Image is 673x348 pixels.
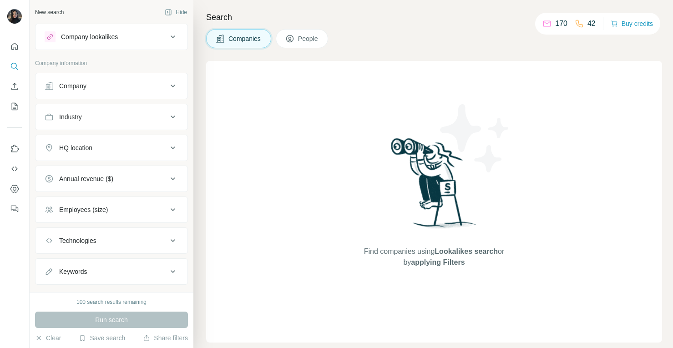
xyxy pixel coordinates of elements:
[35,230,187,252] button: Technologies
[59,143,92,152] div: HQ location
[228,34,262,43] span: Companies
[35,26,187,48] button: Company lookalikes
[61,32,118,41] div: Company lookalikes
[35,168,187,190] button: Annual revenue ($)
[35,106,187,128] button: Industry
[611,17,653,30] button: Buy credits
[7,161,22,177] button: Use Surfe API
[587,18,596,29] p: 42
[35,75,187,97] button: Company
[387,136,481,237] img: Surfe Illustration - Woman searching with binoculars
[59,112,82,121] div: Industry
[79,333,125,343] button: Save search
[361,246,507,268] span: Find companies using or by
[35,199,187,221] button: Employees (size)
[35,137,187,159] button: HQ location
[59,236,96,245] div: Technologies
[35,59,188,67] p: Company information
[158,5,193,19] button: Hide
[7,78,22,95] button: Enrich CSV
[298,34,319,43] span: People
[35,8,64,16] div: New search
[7,98,22,115] button: My lists
[7,58,22,75] button: Search
[59,81,86,91] div: Company
[435,247,498,255] span: Lookalikes search
[59,267,87,276] div: Keywords
[7,201,22,217] button: Feedback
[7,9,22,24] img: Avatar
[206,11,662,24] h4: Search
[555,18,567,29] p: 170
[7,181,22,197] button: Dashboard
[35,333,61,343] button: Clear
[59,205,108,214] div: Employees (size)
[35,261,187,282] button: Keywords
[7,38,22,55] button: Quick start
[434,97,516,179] img: Surfe Illustration - Stars
[7,141,22,157] button: Use Surfe on LinkedIn
[143,333,188,343] button: Share filters
[411,258,465,266] span: applying Filters
[59,174,113,183] div: Annual revenue ($)
[76,298,147,306] div: 100 search results remaining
